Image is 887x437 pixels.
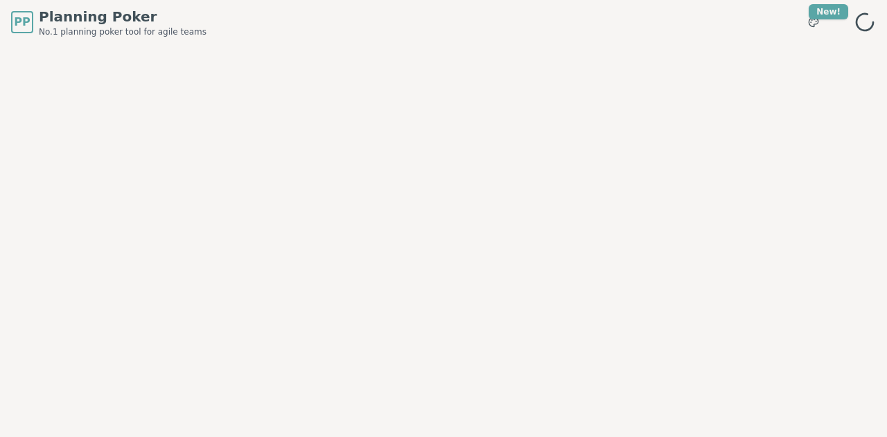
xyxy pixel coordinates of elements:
div: New! [809,4,848,19]
span: No.1 planning poker tool for agile teams [39,26,207,37]
button: New! [801,10,826,35]
span: Planning Poker [39,7,207,26]
a: PPPlanning PokerNo.1 planning poker tool for agile teams [11,7,207,37]
span: PP [14,14,30,30]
